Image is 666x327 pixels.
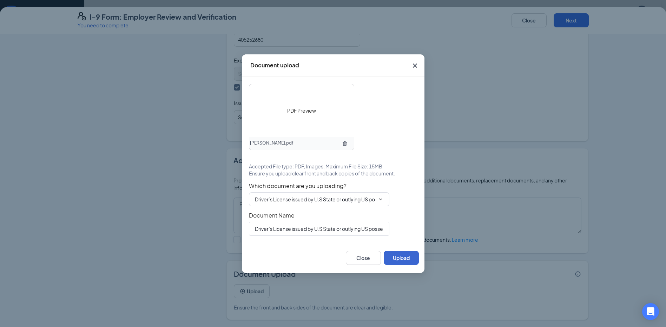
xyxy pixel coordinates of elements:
[405,54,424,77] button: Close
[642,303,659,320] div: Open Intercom Messenger
[411,61,419,70] svg: Cross
[250,140,294,147] span: [PERSON_NAME].pdf
[249,182,417,189] span: Which document are you uploading?
[250,61,299,69] div: Document upload
[342,141,348,146] svg: TrashOutline
[346,251,381,265] button: Close
[249,163,382,170] span: Accepted File type: PDF, Images. Maximum File Size: 15MB
[384,251,419,265] button: Upload
[249,170,395,177] span: Ensure you upload clear front and back copies of the document.
[249,212,417,219] span: Document Name
[378,196,383,202] svg: ChevronDown
[255,195,375,203] input: Select document type
[339,138,350,149] button: TrashOutline
[249,222,389,236] input: Enter document name
[287,107,316,114] span: PDF Preview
